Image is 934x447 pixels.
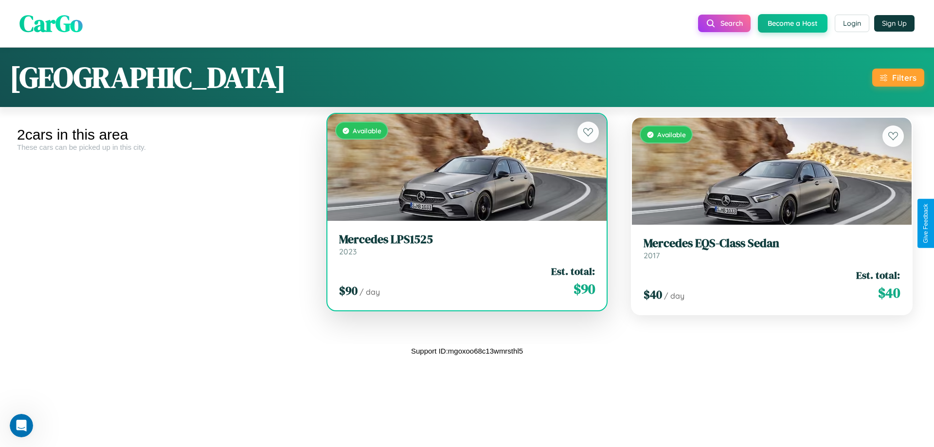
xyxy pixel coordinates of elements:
div: 2 cars in this area [17,126,307,143]
h3: Mercedes EQS-Class Sedan [644,236,900,250]
span: $ 90 [574,279,595,299]
span: $ 40 [644,286,662,303]
div: These cars can be picked up in this city. [17,143,307,151]
button: Search [698,15,751,32]
span: CarGo [19,7,83,39]
span: Available [353,126,381,135]
button: Filters [872,69,924,87]
h3: Mercedes LPS1525 [339,232,595,247]
button: Sign Up [874,15,915,32]
h1: [GEOGRAPHIC_DATA] [10,57,286,97]
span: Est. total: [551,264,595,278]
span: / day [664,291,684,301]
span: / day [359,287,380,297]
div: Filters [892,72,916,83]
button: Login [835,15,869,32]
span: 2017 [644,250,660,260]
span: Est. total: [856,268,900,282]
span: Available [657,130,686,139]
div: Give Feedback [922,204,929,243]
span: 2023 [339,247,357,256]
span: Search [720,19,743,28]
button: Become a Host [758,14,827,33]
a: Mercedes EQS-Class Sedan2017 [644,236,900,260]
span: $ 40 [878,283,900,303]
span: $ 90 [339,283,358,299]
iframe: Intercom live chat [10,414,33,437]
a: Mercedes LPS15252023 [339,232,595,256]
p: Support ID: mgoxoo68c13wmrsthl5 [411,344,523,358]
